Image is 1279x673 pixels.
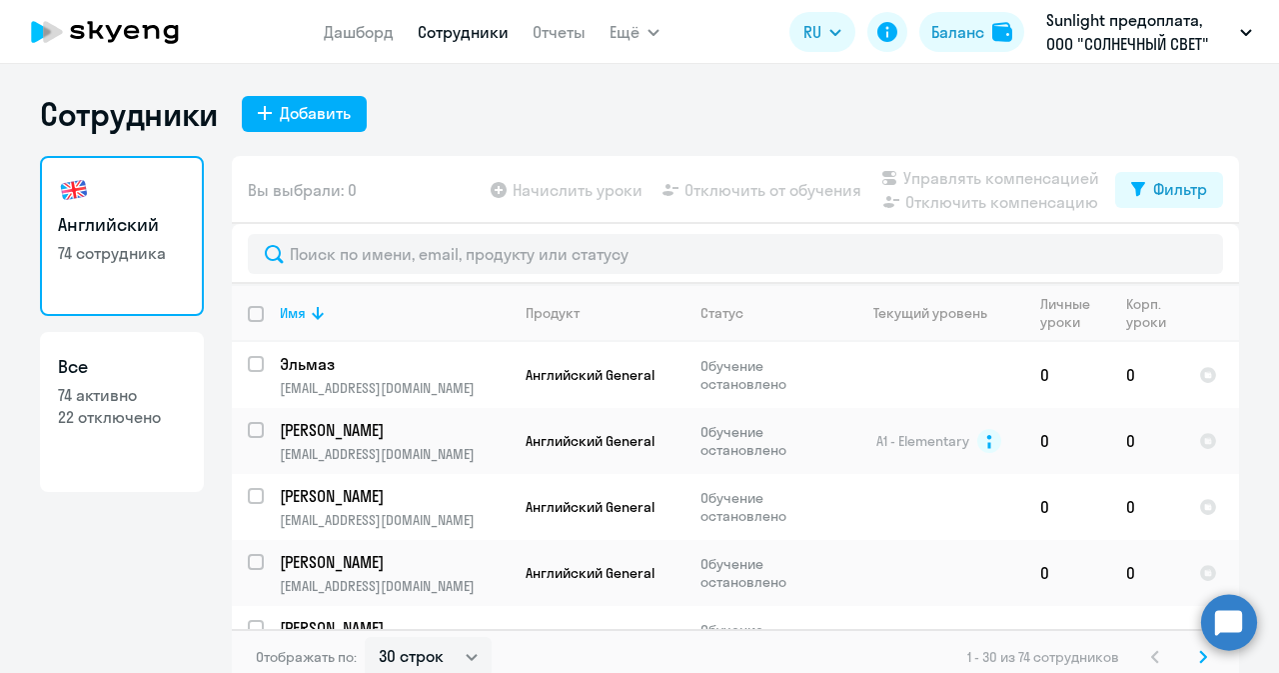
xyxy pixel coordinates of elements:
[803,20,821,44] span: RU
[242,96,367,132] button: Добавить
[526,304,580,322] div: Продукт
[700,304,743,322] div: Статус
[876,432,969,450] span: A1 - Elementary
[58,354,186,380] h3: Все
[280,304,306,322] div: Имя
[40,94,218,134] h1: Сотрудники
[280,419,506,441] p: [PERSON_NAME]
[58,384,186,406] p: 74 активно
[526,366,654,384] span: Английский General
[280,353,506,375] p: Эльмаз
[248,178,357,202] span: Вы выбрали: 0
[992,22,1012,42] img: balance
[700,489,837,525] p: Обучение остановлено
[700,621,837,657] p: Обучение остановлено
[1110,540,1183,606] td: 0
[280,485,509,507] a: [PERSON_NAME]
[1126,295,1182,331] div: Корп. уроки
[1110,474,1183,540] td: 0
[610,12,659,52] button: Ещё
[700,423,837,459] p: Обучение остановлено
[280,419,509,441] a: [PERSON_NAME]
[931,20,984,44] div: Баланс
[324,22,394,42] a: Дашборд
[1040,295,1109,331] div: Личные уроки
[418,22,509,42] a: Сотрудники
[533,22,586,42] a: Отчеты
[280,551,509,573] a: [PERSON_NAME]
[919,12,1024,52] button: Балансbalance
[1024,342,1110,408] td: 0
[967,648,1119,666] span: 1 - 30 из 74 сотрудников
[280,304,509,322] div: Имя
[700,357,837,393] p: Обучение остановлено
[40,156,204,316] a: Английский74 сотрудника
[256,648,357,666] span: Отображать по:
[610,20,639,44] span: Ещё
[280,617,509,639] a: [PERSON_NAME]
[280,101,351,125] div: Добавить
[1110,408,1183,474] td: 0
[1036,8,1262,56] button: Sunlight предоплата, ООО "СОЛНЕЧНЫЙ СВЕТ"
[280,485,506,507] p: [PERSON_NAME]
[280,511,509,529] p: [EMAIL_ADDRESS][DOMAIN_NAME]
[873,304,987,322] div: Текущий уровень
[280,353,509,375] a: Эльмаз
[280,551,506,573] p: [PERSON_NAME]
[1024,474,1110,540] td: 0
[58,174,90,206] img: english
[526,564,654,582] span: Английский General
[526,498,654,516] span: Английский General
[58,212,186,238] h3: Английский
[700,555,837,591] p: Обучение остановлено
[1110,342,1183,408] td: 0
[280,577,509,595] p: [EMAIL_ADDRESS][DOMAIN_NAME]
[1046,8,1232,56] p: Sunlight предоплата, ООО "СОЛНЕЧНЫЙ СВЕТ"
[854,304,1023,322] div: Текущий уровень
[1024,606,1110,672] td: 0
[1024,408,1110,474] td: 0
[58,242,186,264] p: 74 сотрудника
[280,617,506,639] p: [PERSON_NAME]
[1115,172,1223,208] button: Фильтр
[789,12,855,52] button: RU
[1024,540,1110,606] td: 0
[1153,177,1207,201] div: Фильтр
[280,445,509,463] p: [EMAIL_ADDRESS][DOMAIN_NAME]
[280,379,509,397] p: [EMAIL_ADDRESS][DOMAIN_NAME]
[58,406,186,428] p: 22 отключено
[1110,606,1183,672] td: 0
[40,332,204,492] a: Все74 активно22 отключено
[526,432,654,450] span: Английский General
[248,234,1223,274] input: Поиск по имени, email, продукту или статусу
